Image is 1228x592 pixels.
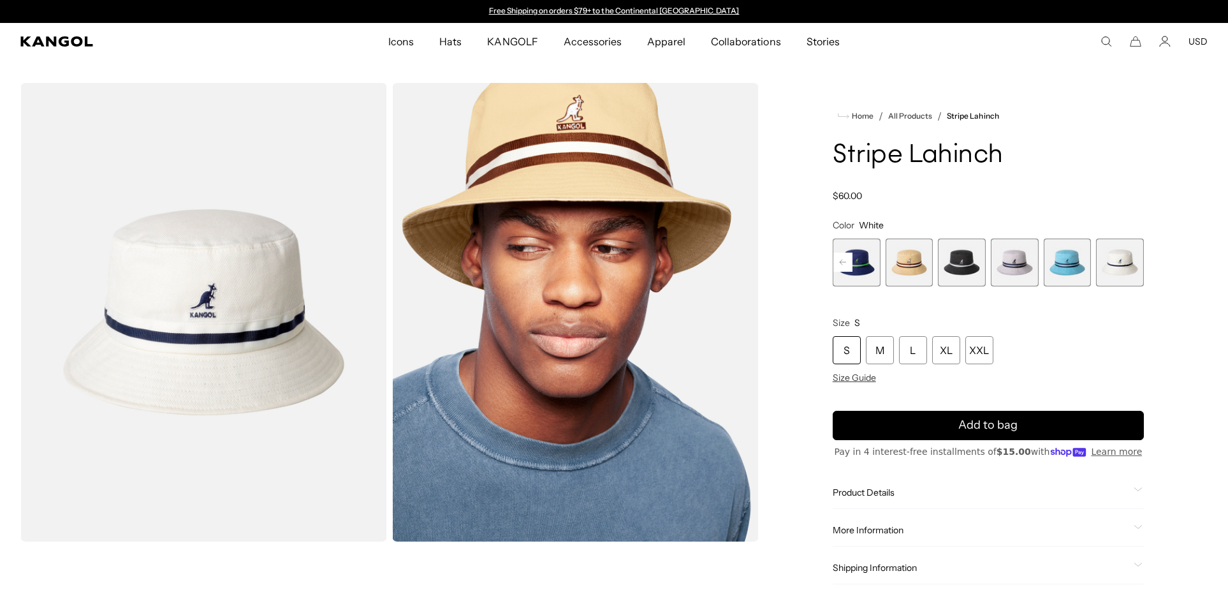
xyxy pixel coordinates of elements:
[807,23,840,60] span: Stories
[885,239,933,286] label: Oat
[873,108,883,124] li: /
[392,83,759,542] img: oat
[487,23,537,60] span: KANGOLF
[483,6,745,17] slideshow-component: Announcement bar
[958,417,1018,434] span: Add to bag
[833,411,1144,440] button: Add to bag
[938,239,986,286] label: Black
[965,336,993,364] div: XXL
[932,336,960,364] div: XL
[833,190,862,202] span: $60.00
[991,239,1039,286] div: 7 of 9
[564,23,622,60] span: Accessories
[376,23,427,60] a: Icons
[885,239,933,286] div: 5 of 9
[833,108,1144,124] nav: breadcrumbs
[1188,36,1208,47] button: USD
[551,23,634,60] a: Accessories
[849,112,873,121] span: Home
[947,112,998,121] a: Stripe Lahinch
[932,108,942,124] li: /
[833,239,881,286] label: Navy
[854,317,860,329] span: S
[888,112,932,121] a: All Products
[20,36,257,47] a: Kangol
[1100,36,1112,47] summary: Search here
[647,23,685,60] span: Apparel
[838,110,873,122] a: Home
[1096,239,1144,286] div: 9 of 9
[833,562,1129,573] span: Shipping Information
[1130,36,1141,47] button: Cart
[938,239,986,286] div: 6 of 9
[483,6,745,17] div: Announcement
[439,23,462,60] span: Hats
[1159,36,1171,47] a: Account
[833,219,854,231] span: Color
[20,83,759,542] product-gallery: Gallery Viewer
[866,336,894,364] div: M
[698,23,793,60] a: Collaborations
[483,6,745,17] div: 1 of 2
[859,219,884,231] span: White
[1044,239,1092,286] div: 8 of 9
[474,23,550,60] a: KANGOLF
[427,23,474,60] a: Hats
[489,6,740,15] a: Free Shipping on orders $79+ to the Continental [GEOGRAPHIC_DATA]
[833,524,1129,536] span: More Information
[711,23,780,60] span: Collaborations
[899,336,927,364] div: L
[388,23,414,60] span: Icons
[833,487,1129,498] span: Product Details
[1044,239,1092,286] label: Light Blue
[991,239,1039,286] label: Grey
[20,83,387,542] img: color-white
[634,23,698,60] a: Apparel
[833,336,861,364] div: S
[1096,239,1144,286] label: White
[833,142,1144,170] h1: Stripe Lahinch
[794,23,852,60] a: Stories
[833,239,881,286] div: 4 of 9
[833,372,876,383] span: Size Guide
[833,317,850,329] span: Size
